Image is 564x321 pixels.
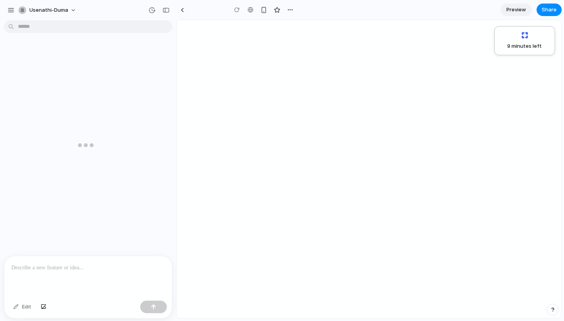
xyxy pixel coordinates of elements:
button: Share [537,4,562,16]
span: Preview [506,6,526,14]
button: usenathi-duma [15,4,80,16]
span: Share [542,6,557,14]
a: Preview [501,4,532,16]
span: 9 minutes left [501,42,542,50]
span: usenathi-duma [29,6,68,14]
